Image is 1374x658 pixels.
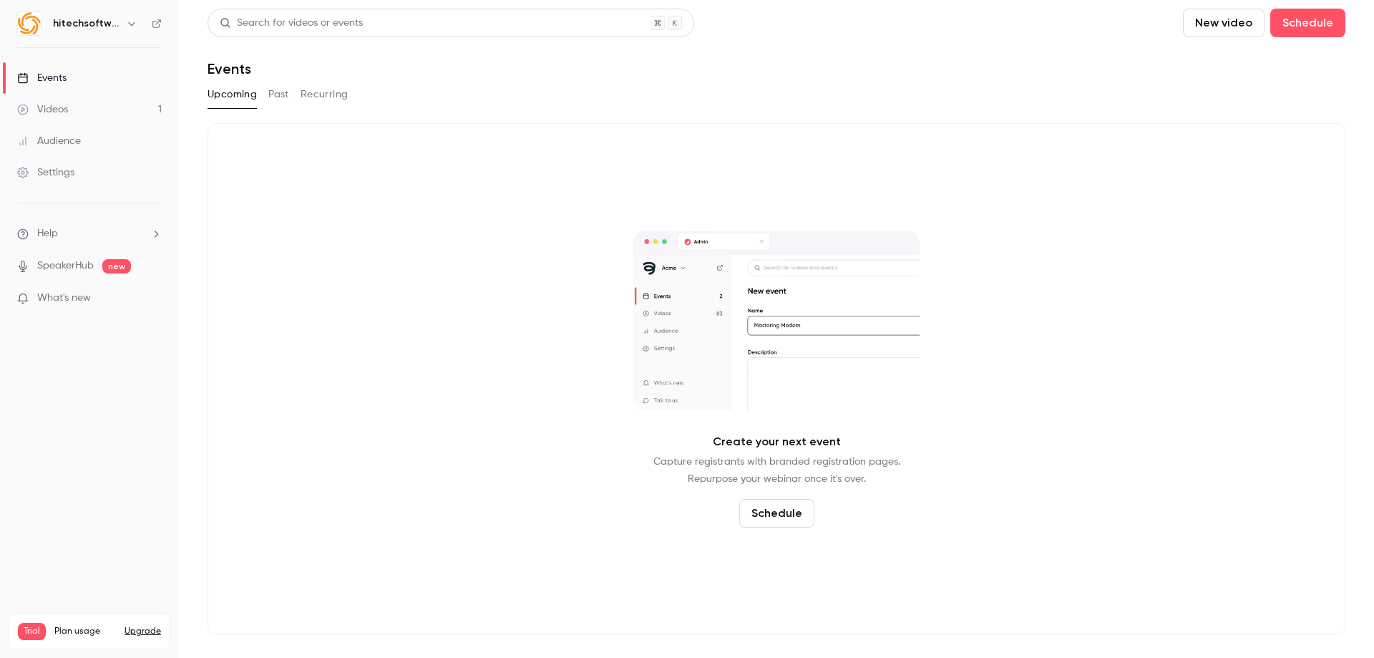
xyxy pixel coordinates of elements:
li: help-dropdown-opener [17,226,162,241]
button: New video [1183,9,1265,37]
button: Schedule [739,499,814,528]
p: Capture registrants with branded registration pages. Repurpose your webinar once it's over. [653,453,900,488]
p: Create your next event [713,433,841,450]
span: new [102,259,131,274]
button: Upcoming [208,83,257,106]
img: hitechsoftware [18,12,41,35]
span: Help [37,226,58,241]
button: Past [268,83,289,106]
a: SpeakerHub [37,258,94,274]
iframe: Noticeable Trigger [145,292,162,305]
button: Schedule [1270,9,1345,37]
div: Audience [17,134,81,148]
div: Videos [17,102,68,117]
span: Plan usage [54,626,116,637]
h6: hitechsoftware [53,16,120,31]
div: Settings [17,165,74,180]
button: Recurring [301,83,349,106]
span: What's new [37,291,91,306]
h1: Events [208,60,251,77]
span: Trial [18,623,46,640]
div: Events [17,71,67,85]
button: Upgrade [125,626,161,637]
div: Search for videos or events [220,16,363,31]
